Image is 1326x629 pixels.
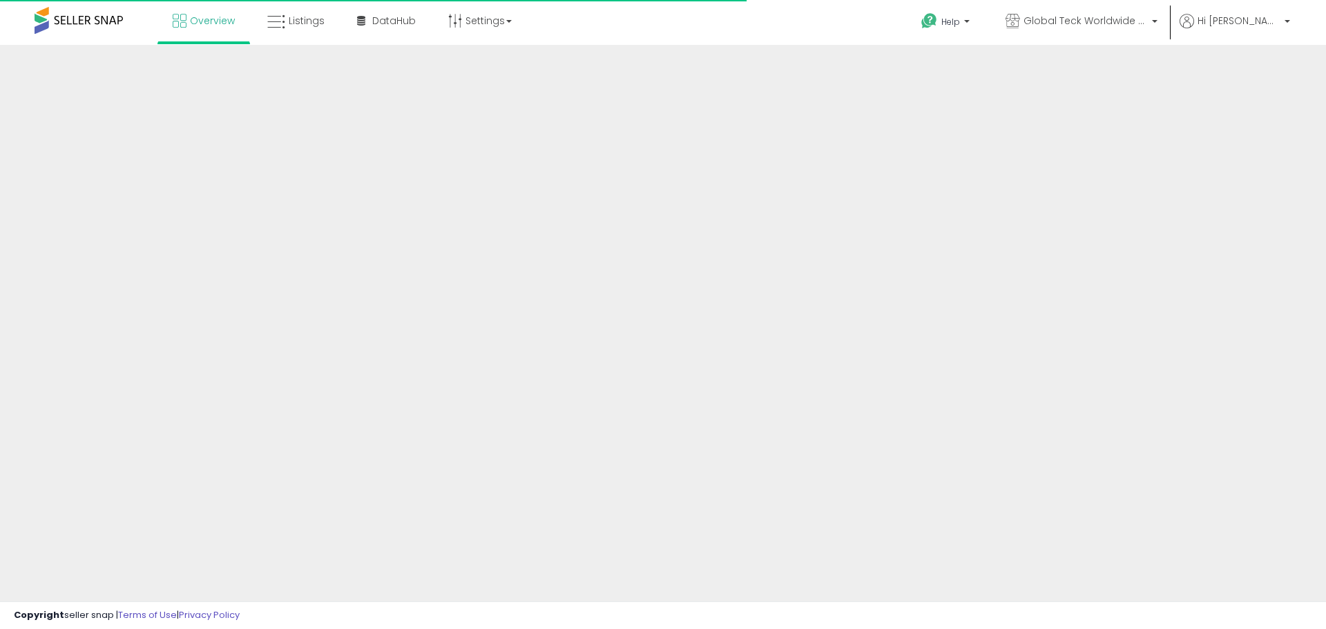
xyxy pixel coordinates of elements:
span: DataHub [372,14,416,28]
span: Hi [PERSON_NAME] [1198,14,1280,28]
div: seller snap | | [14,609,240,622]
span: Help [941,16,960,28]
span: Listings [289,14,325,28]
i: Get Help [921,12,938,30]
span: Global Teck Worldwide [GEOGRAPHIC_DATA] [1024,14,1148,28]
a: Privacy Policy [179,608,240,621]
span: Overview [190,14,235,28]
strong: Copyright [14,608,64,621]
a: Help [910,2,983,45]
a: Terms of Use [118,608,177,621]
a: Hi [PERSON_NAME] [1180,14,1290,45]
